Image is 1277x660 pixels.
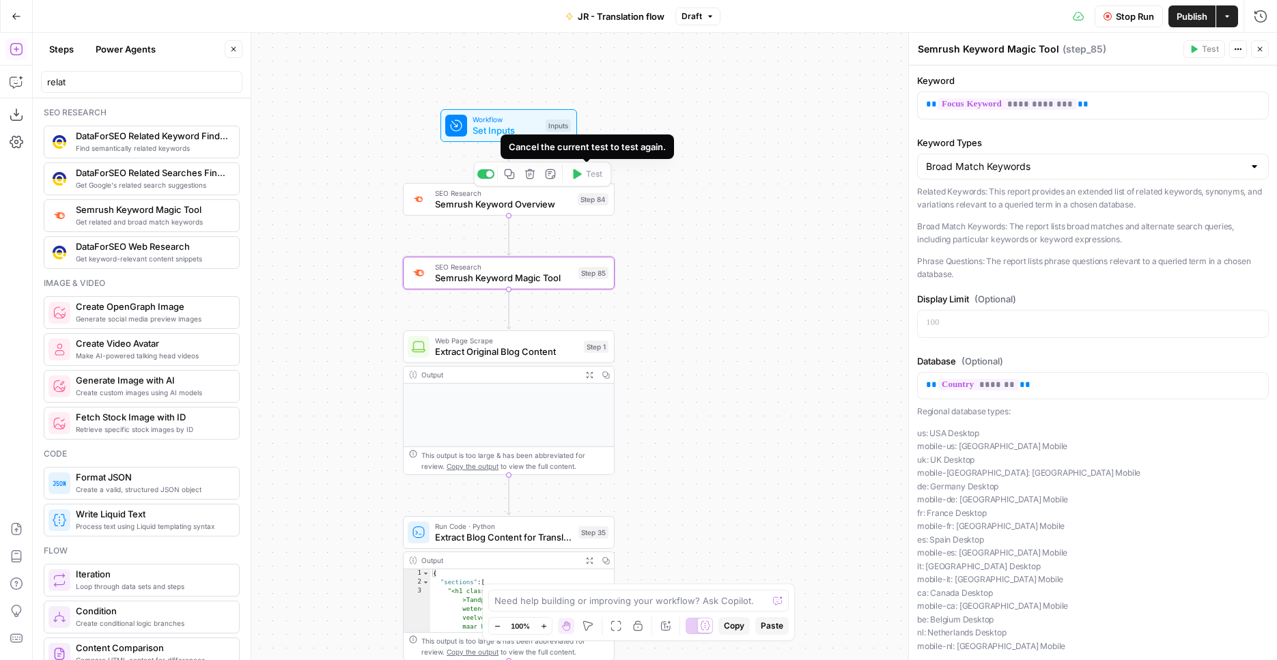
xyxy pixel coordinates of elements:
[1095,5,1163,27] button: Stop Run
[41,38,82,60] button: Steps
[76,567,228,581] span: Iteration
[435,345,578,358] span: Extract Original Blog Content
[421,450,608,472] div: This output is too large & has been abbreviated for review. to view the full content.
[435,271,573,285] span: Semrush Keyword Magic Tool
[1116,10,1154,23] span: Stop Run
[44,545,240,557] div: Flow
[435,335,578,346] span: Web Page Scrape
[76,424,228,435] span: Retrieve specific stock images by ID
[584,341,608,353] div: Step 1
[917,354,1269,368] label: Database
[917,427,1269,653] p: us: USA Desktop mobile-us: [GEOGRAPHIC_DATA] Mobile uk: UK Desktop mobile-[GEOGRAPHIC_DATA]: [GEO...
[44,277,240,289] div: Image & video
[76,143,228,154] span: Find semantically related keywords
[917,136,1269,149] label: Keyword Types
[509,140,666,154] div: Cancel the current test to test again.
[76,253,228,264] span: Get keyword-relevant content snippets
[917,74,1269,87] label: Keyword
[76,507,228,521] span: Write Liquid Text
[403,109,615,142] div: WorkflowSet InputsInputs
[507,289,511,329] g: Edge from step_85 to step_1
[565,165,608,183] button: Test
[76,216,228,227] span: Get related and broad match keywords
[435,521,573,532] span: Run Code · Python
[76,336,228,350] span: Create Video Avatar
[403,183,615,216] div: SEO ResearchSemrush Keyword OverviewStep 84Test
[53,306,66,319] img: pyizt6wx4h99f5rkgufsmugliyey
[926,160,1244,173] input: Broad Match Keywords
[76,484,228,495] span: Create a valid, structured JSON object
[76,166,228,180] span: DataForSEO Related Searches Finder
[578,526,608,539] div: Step 35
[53,172,66,186] img: 9u0p4zbvbrir7uayayktvs1v5eg0
[76,521,228,532] span: Process text using Liquid templating syntax
[76,240,228,253] span: DataForSEO Web Research
[76,604,228,618] span: Condition
[435,188,572,199] span: SEO Research
[421,555,577,566] div: Output
[917,292,1269,306] label: Display Limit
[53,246,66,259] img: 3hnddut9cmlpnoegpdll2wmnov83
[403,330,615,475] div: Web Page ScrapeExtract Original Blog ContentStep 1OutputThis output is too large & has been abbre...
[473,124,540,137] span: Set Inputs
[76,387,228,398] span: Create custom images using AI models
[511,620,530,631] span: 100%
[435,261,573,272] span: SEO Research
[422,578,430,587] span: Toggle code folding, rows 2 through 7
[47,75,236,89] input: Search steps
[1177,10,1207,23] span: Publish
[76,618,228,629] span: Create conditional logic branches
[44,448,240,460] div: Code
[76,203,228,216] span: Semrush Keyword Magic Tool
[76,641,228,655] span: Content Comparison
[76,581,228,592] span: Loop through data sets and steps
[755,617,789,635] button: Paste
[917,405,1269,418] p: Regional database types:
[917,255,1269,281] p: Phrase Questions: The report lists phrase questions relevant to a queried term in a chosen database.
[1063,42,1106,56] span: ( step_85 )
[682,10,702,23] span: Draft
[507,475,511,515] g: Edge from step_1 to step_35
[447,648,499,656] span: Copy the output
[87,38,164,60] button: Power Agents
[412,193,425,205] img: v3j4otw2j2lxnxfkcl44e66h4fup
[718,617,750,635] button: Copy
[76,129,228,143] span: DataForSEO Related Keyword Finder
[1168,5,1216,27] button: Publish
[473,114,540,125] span: Workflow
[918,42,1059,56] textarea: Semrush Keyword Magic Tool
[578,193,608,205] div: Step 84
[675,8,720,25] button: Draft
[962,354,1003,368] span: (Optional)
[917,220,1269,246] p: Broad Match Keywords: The report lists broad matches and alternate search queries, including part...
[76,410,228,424] span: Fetch Stock Image with ID
[557,5,673,27] button: JR - Translation flow
[403,257,615,289] div: SEO ResearchSemrush Keyword Magic ToolStep 85
[546,119,571,132] div: Inputs
[761,620,783,632] span: Paste
[1183,40,1225,58] button: Test
[76,300,228,313] span: Create OpenGraph Image
[724,620,744,632] span: Copy
[507,216,511,255] g: Edge from step_84 to step_85
[404,578,430,587] div: 2
[421,369,577,380] div: Output
[44,106,240,119] div: Seo research
[76,373,228,387] span: Generate Image with AI
[76,313,228,324] span: Generate social media preview images
[53,209,66,223] img: 8a3tdog8tf0qdwwcclgyu02y995m
[76,350,228,361] span: Make AI-powered talking head videos
[435,197,572,211] span: Semrush Keyword Overview
[917,185,1269,212] p: Related Keywords: This report provides an extended list of related keywords, synonyms, and variat...
[578,10,664,23] span: JR - Translation flow
[412,266,425,280] img: 8a3tdog8tf0qdwwcclgyu02y995m
[974,292,1016,306] span: (Optional)
[435,530,573,544] span: Extract Blog Content for Translation
[1202,43,1219,55] span: Test
[447,462,499,470] span: Copy the output
[76,180,228,190] span: Get Google's related search suggestions
[586,168,602,180] span: Test
[53,343,66,356] img: rmejigl5z5mwnxpjlfq225817r45
[422,569,430,578] span: Toggle code folding, rows 1 through 8
[404,569,430,578] div: 1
